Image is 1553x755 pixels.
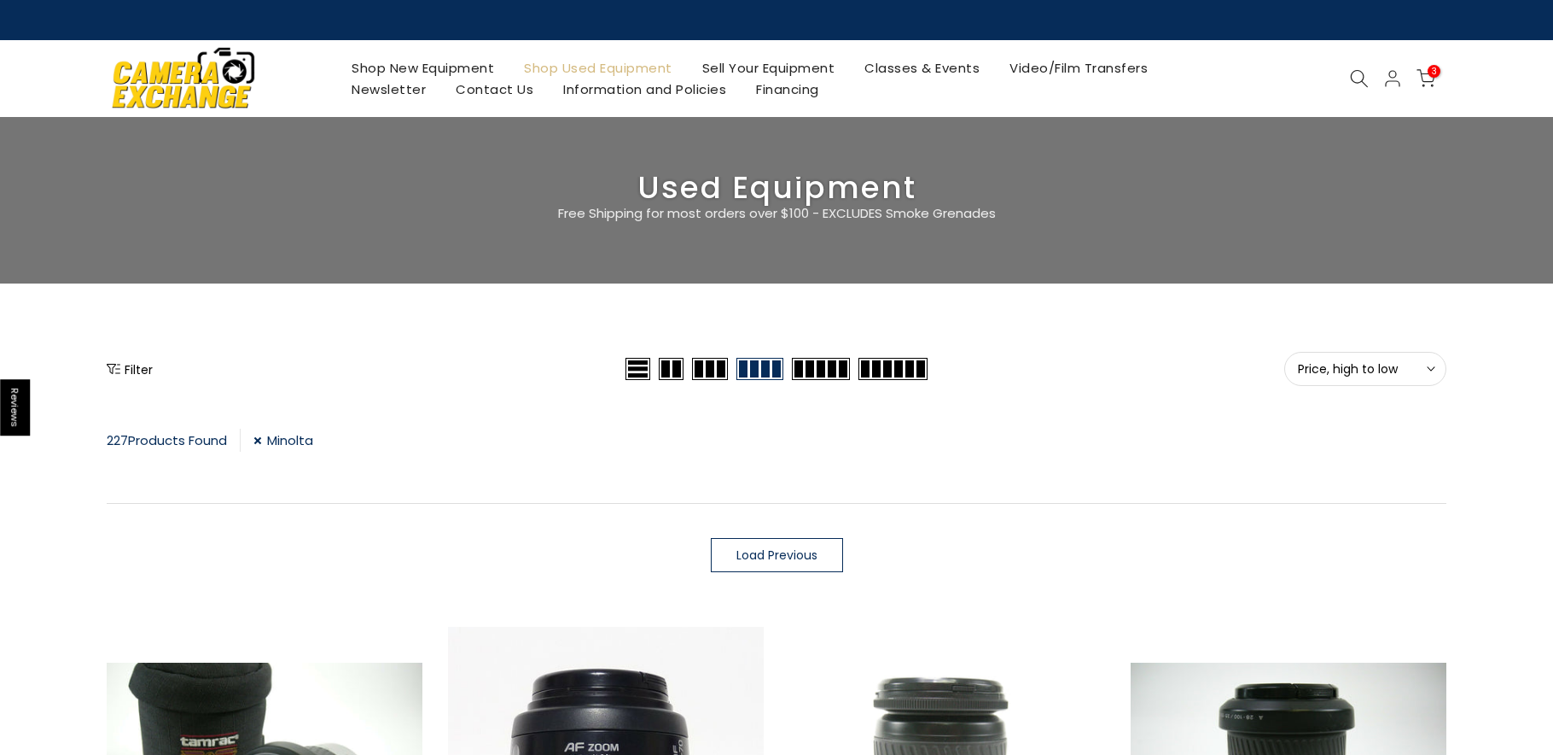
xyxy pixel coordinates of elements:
a: Minolta [253,429,313,452]
a: Video/Film Transfers [995,57,1163,79]
span: Load Previous [736,549,817,561]
span: 3 [1428,65,1440,78]
a: Financing [742,79,835,100]
a: Information and Policies [549,79,742,100]
a: Contact Us [441,79,549,100]
a: Load Previous [711,538,843,572]
a: Sell Your Equipment [687,57,850,79]
a: Shop New Equipment [337,57,509,79]
p: Free Shipping for most orders over $100 - EXCLUDES Smoke Grenades [457,203,1096,224]
a: Classes & Events [850,57,995,79]
div: Products Found [107,429,241,452]
button: Show filters [107,360,153,377]
a: 3 [1416,69,1435,88]
span: Price, high to low [1298,361,1433,377]
span: 227 [107,431,128,449]
button: Price, high to low [1284,352,1446,386]
h3: Used Equipment [107,177,1446,199]
a: Newsletter [337,79,441,100]
a: Shop Used Equipment [509,57,688,79]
